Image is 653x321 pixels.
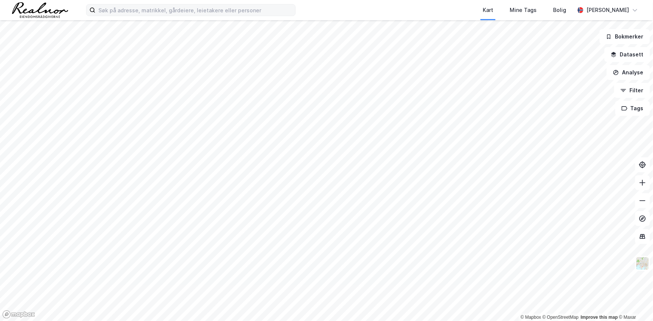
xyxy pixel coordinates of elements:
[586,6,629,15] div: [PERSON_NAME]
[599,29,650,44] button: Bokmerker
[615,101,650,116] button: Tags
[483,6,493,15] div: Kart
[2,310,35,319] a: Mapbox homepage
[607,65,650,80] button: Analyse
[12,2,68,18] img: realnor-logo.934646d98de889bb5806.png
[616,285,653,321] div: Kontrollprogram for chat
[521,315,541,320] a: Mapbox
[616,285,653,321] iframe: Chat Widget
[614,83,650,98] button: Filter
[95,4,295,16] input: Søk på adresse, matrikkel, gårdeiere, leietakere eller personer
[510,6,537,15] div: Mine Tags
[635,256,650,271] img: Z
[604,47,650,62] button: Datasett
[553,6,566,15] div: Bolig
[543,315,579,320] a: OpenStreetMap
[581,315,618,320] a: Improve this map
